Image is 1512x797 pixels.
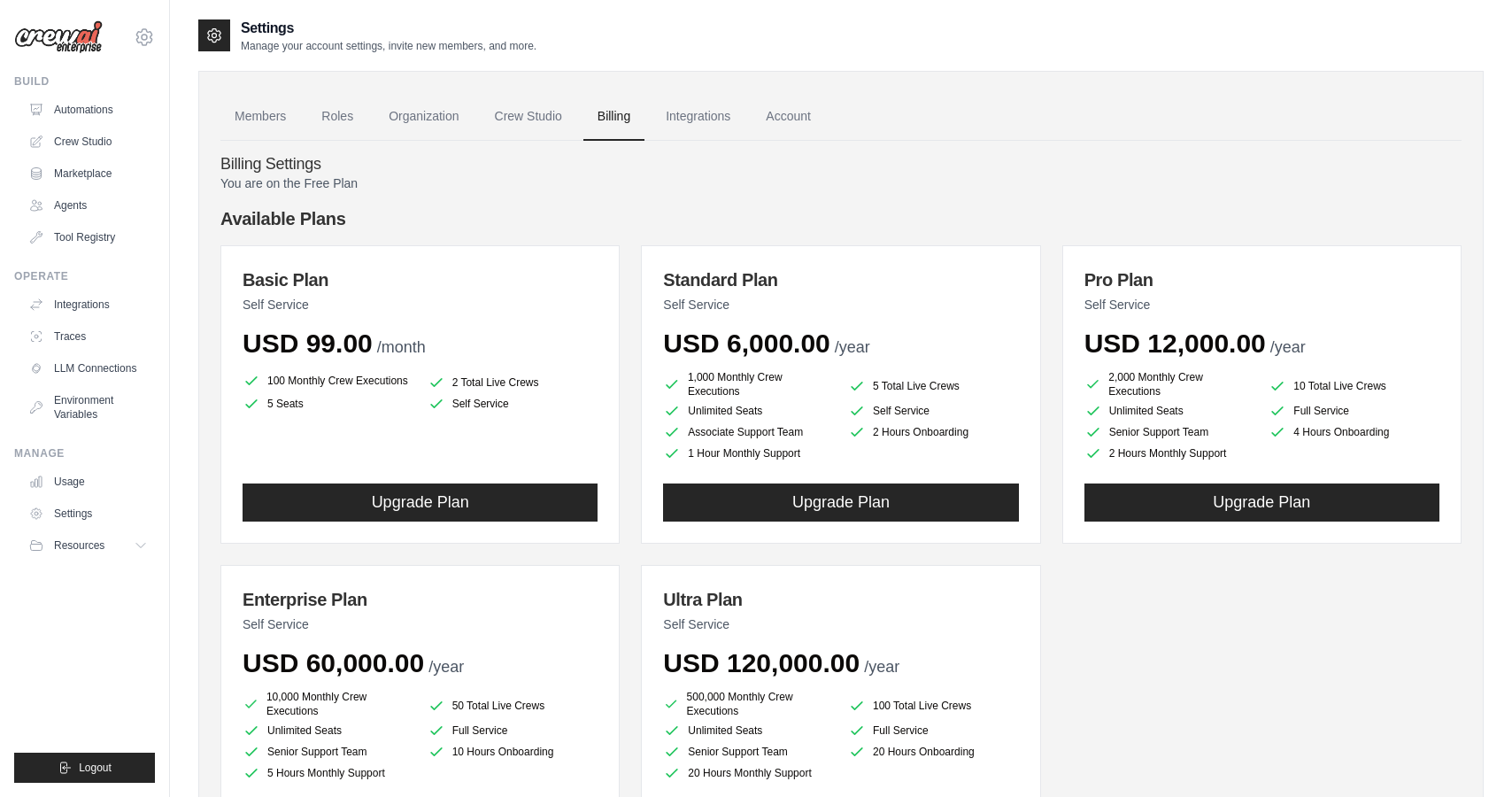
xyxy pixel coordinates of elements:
[1084,296,1439,313] p: Self Service
[14,20,103,54] img: Logo
[663,648,860,677] span: USD 120,000.00
[21,531,155,560] button: Resources
[243,329,373,358] span: USD 99.00
[14,753,155,783] button: Logout
[307,93,367,141] a: Roles
[21,128,155,156] a: Crew Studio
[14,269,155,283] div: Operate
[220,174,1462,192] p: You are on the Free Plan
[21,322,155,351] a: Traces
[663,423,834,441] li: Associate Support Team
[243,722,413,739] li: Unlimited Seats
[663,690,834,718] li: 500,000 Monthly Crew Executions
[1269,423,1439,441] li: 4 Hours Onboarding
[243,615,598,633] p: Self Service
[428,658,464,676] span: /year
[21,499,155,528] a: Settings
[220,93,300,141] a: Members
[14,446,155,460] div: Manage
[428,693,598,718] li: 50 Total Live Crews
[1269,402,1439,420] li: Full Service
[241,18,536,39] h2: Settings
[848,693,1019,718] li: 100 Total Live Crews
[243,267,598,292] h3: Basic Plan
[1084,267,1439,292] h3: Pro Plan
[428,374,598,391] li: 2 Total Live Crews
[1084,329,1266,358] span: USD 12,000.00
[21,386,155,429] a: Environment Variables
[241,39,536,53] p: Manage your account settings, invite new members, and more.
[79,761,112,775] span: Logout
[21,354,155,383] a: LLM Connections
[243,764,413,782] li: 5 Hours Monthly Support
[663,587,1018,612] h3: Ultra Plan
[428,743,598,761] li: 10 Hours Onboarding
[663,445,834,462] li: 1 Hour Monthly Support
[21,290,155,319] a: Integrations
[1084,484,1439,522] button: Upgrade Plan
[835,338,870,356] span: /year
[428,395,598,413] li: Self Service
[663,764,834,782] li: 20 Hours Monthly Support
[21,191,155,220] a: Agents
[243,370,413,391] li: 100 Monthly Crew Executions
[243,395,413,413] li: 5 Seats
[14,74,155,89] div: Build
[1269,374,1439,398] li: 10 Total Live Crews
[752,93,825,141] a: Account
[243,743,413,761] li: Senior Support Team
[663,402,834,420] li: Unlimited Seats
[243,484,598,522] button: Upgrade Plan
[864,658,899,676] span: /year
[663,743,834,761] li: Senior Support Team
[21,223,155,251] a: Tool Registry
[481,93,576,141] a: Crew Studio
[1084,370,1255,398] li: 2,000 Monthly Crew Executions
[848,722,1019,739] li: Full Service
[21,96,155,124] a: Automations
[54,538,104,553] span: Resources
[243,296,598,313] p: Self Service
[663,484,1018,522] button: Upgrade Plan
[243,587,598,612] h3: Enterprise Plan
[428,722,598,739] li: Full Service
[848,743,1019,761] li: 20 Hours Onboarding
[1084,445,1255,462] li: 2 Hours Monthly Support
[663,296,1018,313] p: Self Service
[663,267,1018,292] h3: Standard Plan
[243,690,413,718] li: 10,000 Monthly Crew Executions
[848,374,1019,398] li: 5 Total Live Crews
[663,329,829,358] span: USD 6,000.00
[1270,338,1306,356] span: /year
[377,338,426,356] span: /month
[21,468,155,496] a: Usage
[1084,402,1255,420] li: Unlimited Seats
[848,402,1019,420] li: Self Service
[663,722,834,739] li: Unlimited Seats
[583,93,644,141] a: Billing
[652,93,744,141] a: Integrations
[220,206,1462,231] h4: Available Plans
[220,155,1462,174] h4: Billing Settings
[663,615,1018,633] p: Self Service
[848,423,1019,441] li: 2 Hours Onboarding
[1084,423,1255,441] li: Senior Support Team
[374,93,473,141] a: Organization
[663,370,834,398] li: 1,000 Monthly Crew Executions
[243,648,424,677] span: USD 60,000.00
[21,159,155,188] a: Marketplace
